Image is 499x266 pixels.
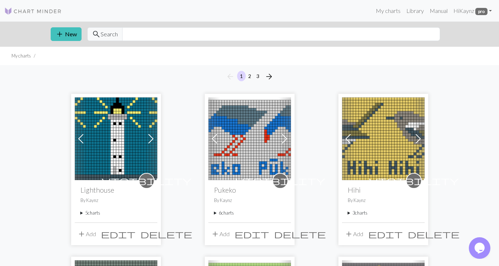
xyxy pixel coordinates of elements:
a: Lighthouse-night 1 [75,134,157,141]
a: Library [403,4,427,18]
i: Next [265,72,273,81]
button: Add [342,227,366,241]
button: Edit [366,227,405,241]
i: Edit [101,230,135,238]
a: HiKaynz pro [451,4,495,18]
span: edit [368,229,403,239]
li: My charts [11,52,31,59]
span: pro [475,8,488,15]
span: visibility [102,175,191,186]
span: add [77,229,86,239]
span: delete [274,229,326,239]
span: visibility [235,175,325,186]
button: Delete [138,227,195,241]
button: Edit [232,227,272,241]
button: 2 [245,71,254,81]
button: 3 [254,71,262,81]
button: Edit [98,227,138,241]
a: Manual [427,4,451,18]
span: edit [101,229,135,239]
i: private [102,174,191,188]
summary: 6charts [214,210,285,216]
span: delete [140,229,192,239]
span: add [55,29,64,39]
p: By Kaynz [214,197,285,204]
i: private [235,174,325,188]
img: Lighthouse-night 1 [75,97,157,180]
i: private [369,174,459,188]
i: Edit [368,230,403,238]
button: Add [75,227,98,241]
h2: Hihi [348,186,419,194]
button: Next [262,71,276,82]
p: By Kaynz [80,197,152,204]
button: New [51,27,82,41]
span: add [211,229,220,239]
i: Edit [235,230,269,238]
button: Delete [405,227,462,241]
img: Pukeko [208,97,291,180]
img: Hihi both sexes yellow [342,97,425,180]
a: Pukeko [208,134,291,141]
button: Delete [272,227,328,241]
span: edit [235,229,269,239]
nav: Page navigation [223,71,276,82]
span: add [345,229,353,239]
a: Hihi both sexes yellow [342,134,425,141]
iframe: chat widget [469,237,492,259]
span: Search [101,30,118,38]
h2: Pukeko [214,186,285,194]
summary: 5charts [80,210,152,216]
button: 1 [237,71,246,81]
img: Logo [4,7,62,15]
a: My charts [373,4,403,18]
p: By Kaynz [348,197,419,204]
span: arrow_forward [265,72,273,82]
span: delete [408,229,459,239]
summary: 3charts [348,210,419,216]
span: visibility [369,175,459,186]
h2: Lighthouse [80,186,152,194]
button: Add [208,227,232,241]
span: search [92,29,101,39]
